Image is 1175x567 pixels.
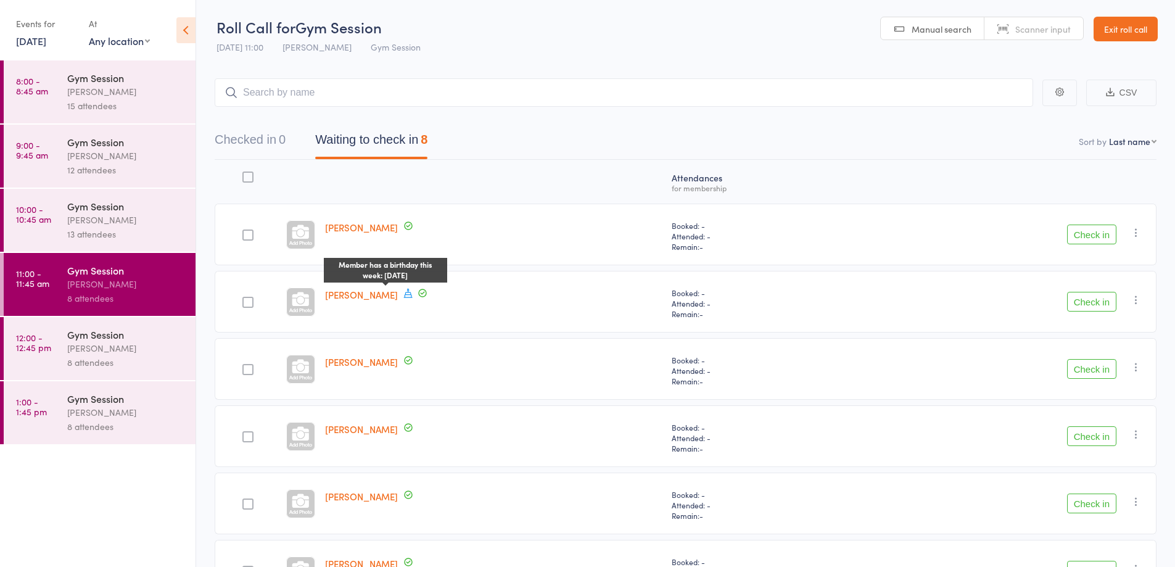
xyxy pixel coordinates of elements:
[324,258,447,283] div: Member has a birthday this week: [DATE]
[672,432,861,443] span: Attended: -
[4,125,196,188] a: 9:00 -9:45 amGym Session[PERSON_NAME]12 attendees
[4,189,196,252] a: 10:00 -10:45 amGym Session[PERSON_NAME]13 attendees
[315,126,427,159] button: Waiting to check in8
[16,140,48,160] time: 9:00 - 9:45 am
[215,126,286,159] button: Checked in0
[279,133,286,146] div: 0
[216,17,295,37] span: Roll Call for
[672,184,861,192] div: for membership
[4,317,196,380] a: 12:00 -12:45 pmGym Session[PERSON_NAME]8 attendees
[16,14,76,34] div: Events for
[67,420,185,434] div: 8 attendees
[672,376,861,386] span: Remain:
[67,405,185,420] div: [PERSON_NAME]
[1067,359,1116,379] button: Check in
[1079,135,1107,147] label: Sort by
[67,213,185,227] div: [PERSON_NAME]
[672,557,861,567] span: Booked: -
[672,308,861,319] span: Remain:
[325,423,398,436] a: [PERSON_NAME]
[672,231,861,241] span: Attended: -
[16,397,47,416] time: 1:00 - 1:45 pm
[67,355,185,370] div: 8 attendees
[912,23,971,35] span: Manual search
[672,510,861,521] span: Remain:
[67,135,185,149] div: Gym Session
[216,41,263,53] span: [DATE] 11:00
[672,365,861,376] span: Attended: -
[67,99,185,113] div: 15 attendees
[67,341,185,355] div: [PERSON_NAME]
[1094,17,1158,41] a: Exit roll call
[67,71,185,85] div: Gym Session
[1109,135,1150,147] div: Last name
[672,241,861,252] span: Remain:
[215,78,1033,107] input: Search by name
[67,199,185,213] div: Gym Session
[672,489,861,500] span: Booked: -
[16,76,48,96] time: 8:00 - 8:45 am
[672,443,861,453] span: Remain:
[4,381,196,444] a: 1:00 -1:45 pmGym Session[PERSON_NAME]8 attendees
[67,163,185,177] div: 12 attendees
[1067,494,1116,513] button: Check in
[672,355,861,365] span: Booked: -
[325,355,398,368] a: [PERSON_NAME]
[67,277,185,291] div: [PERSON_NAME]
[699,443,703,453] span: -
[67,291,185,305] div: 8 attendees
[16,333,51,352] time: 12:00 - 12:45 pm
[67,227,185,241] div: 13 attendees
[667,165,866,198] div: Atten­dances
[1015,23,1071,35] span: Scanner input
[67,328,185,341] div: Gym Session
[325,490,398,503] a: [PERSON_NAME]
[295,17,382,37] span: Gym Session
[67,263,185,277] div: Gym Session
[1086,80,1156,106] button: CSV
[699,510,703,521] span: -
[325,288,398,301] a: [PERSON_NAME]
[325,221,398,234] a: [PERSON_NAME]
[67,392,185,405] div: Gym Session
[67,85,185,99] div: [PERSON_NAME]
[89,34,150,48] div: Any location
[1067,292,1116,312] button: Check in
[16,204,51,224] time: 10:00 - 10:45 am
[16,34,46,48] a: [DATE]
[4,253,196,316] a: 11:00 -11:45 amGym Session[PERSON_NAME]8 attendees
[282,41,352,53] span: [PERSON_NAME]
[1067,426,1116,446] button: Check in
[699,241,703,252] span: -
[672,220,861,231] span: Booked: -
[672,288,861,298] span: Booked: -
[672,500,861,510] span: Attended: -
[699,376,703,386] span: -
[672,298,861,308] span: Attended: -
[67,149,185,163] div: [PERSON_NAME]
[4,60,196,123] a: 8:00 -8:45 amGym Session[PERSON_NAME]15 attendees
[371,41,421,53] span: Gym Session
[16,268,49,288] time: 11:00 - 11:45 am
[672,422,861,432] span: Booked: -
[1067,225,1116,244] button: Check in
[421,133,427,146] div: 8
[89,14,150,34] div: At
[699,308,703,319] span: -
